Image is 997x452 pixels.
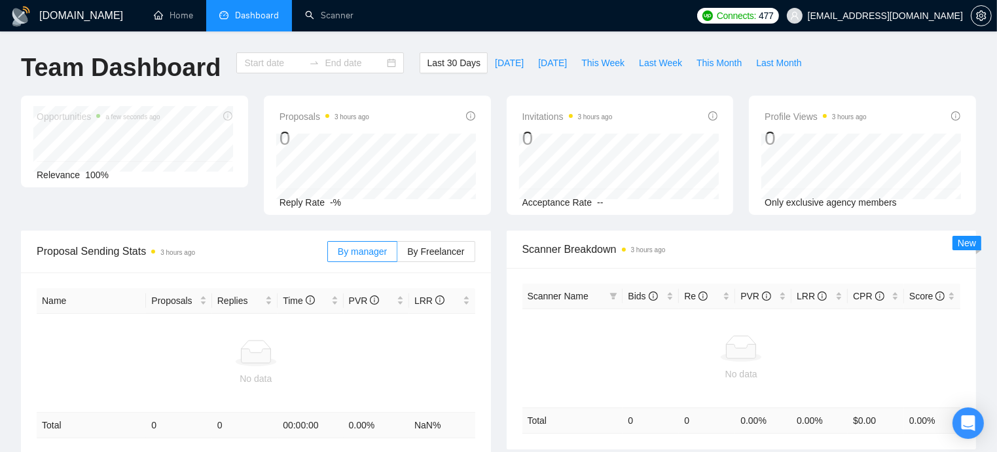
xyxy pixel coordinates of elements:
[309,58,319,68] span: swap-right
[280,109,369,124] span: Proposals
[219,10,228,20] span: dashboard
[765,109,867,124] span: Profile Views
[154,10,193,21] a: homeHome
[522,126,613,151] div: 0
[697,56,742,70] span: This Month
[765,197,897,208] span: Only exclusive agency members
[531,52,574,73] button: [DATE]
[528,367,956,381] div: No data
[330,197,341,208] span: -%
[414,295,444,306] span: LRR
[283,295,314,306] span: Time
[791,407,848,433] td: 0.00 %
[146,288,211,314] th: Proposals
[702,10,713,21] img: upwork-logo.png
[370,295,379,305] span: info-circle
[280,197,325,208] span: Reply Rate
[971,5,992,26] button: setting
[244,56,304,70] input: Start date
[407,246,464,257] span: By Freelancer
[581,56,625,70] span: This Week
[325,56,384,70] input: End date
[151,293,196,308] span: Proposals
[37,288,146,314] th: Name
[951,111,960,121] span: info-circle
[160,249,195,256] time: 3 hours ago
[790,11,799,20] span: user
[818,292,827,301] span: info-circle
[488,52,531,73] button: [DATE]
[765,126,867,151] div: 0
[522,407,623,433] td: Total
[875,292,884,301] span: info-circle
[698,292,708,301] span: info-circle
[37,170,80,180] span: Relevance
[609,292,617,300] span: filter
[853,291,884,301] span: CPR
[952,407,984,439] div: Open Intercom Messenger
[632,52,689,73] button: Last Week
[495,56,524,70] span: [DATE]
[759,9,773,23] span: 477
[212,413,278,438] td: 0
[628,291,657,301] span: Bids
[212,288,278,314] th: Replies
[684,291,708,301] span: Re
[649,292,658,301] span: info-circle
[689,52,749,73] button: This Month
[409,413,475,438] td: NaN %
[306,295,315,305] span: info-circle
[708,111,717,121] span: info-circle
[832,113,867,121] time: 3 hours ago
[466,111,475,121] span: info-circle
[522,241,961,257] span: Scanner Breakdown
[338,246,387,257] span: By manager
[309,58,319,68] span: to
[335,113,369,121] time: 3 hours ago
[717,9,756,23] span: Connects:
[349,295,380,306] span: PVR
[280,126,369,151] div: 0
[756,56,801,70] span: Last Month
[639,56,682,70] span: Last Week
[420,52,488,73] button: Last 30 Days
[21,52,221,83] h1: Team Dashboard
[427,56,480,70] span: Last 30 Days
[344,413,409,438] td: 0.00 %
[574,52,632,73] button: This Week
[735,407,791,433] td: 0.00 %
[597,197,603,208] span: --
[305,10,353,21] a: searchScanner
[146,413,211,438] td: 0
[522,197,592,208] span: Acceptance Rate
[904,407,960,433] td: 0.00 %
[10,6,31,27] img: logo
[528,291,589,301] span: Scanner Name
[217,293,263,308] span: Replies
[679,407,735,433] td: 0
[623,407,679,433] td: 0
[37,413,146,438] td: Total
[958,238,976,248] span: New
[42,371,470,386] div: No data
[37,243,327,259] span: Proposal Sending Stats
[538,56,567,70] span: [DATE]
[522,109,613,124] span: Invitations
[740,291,771,301] span: PVR
[762,292,771,301] span: info-circle
[235,10,279,21] span: Dashboard
[85,170,109,180] span: 100%
[909,291,945,301] span: Score
[971,10,991,21] span: setting
[749,52,808,73] button: Last Month
[278,413,343,438] td: 00:00:00
[578,113,613,121] time: 3 hours ago
[971,10,992,21] a: setting
[435,295,444,305] span: info-circle
[935,292,945,301] span: info-circle
[631,246,666,254] time: 3 hours ago
[848,407,904,433] td: $ 0.00
[607,286,620,306] span: filter
[797,291,827,301] span: LRR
